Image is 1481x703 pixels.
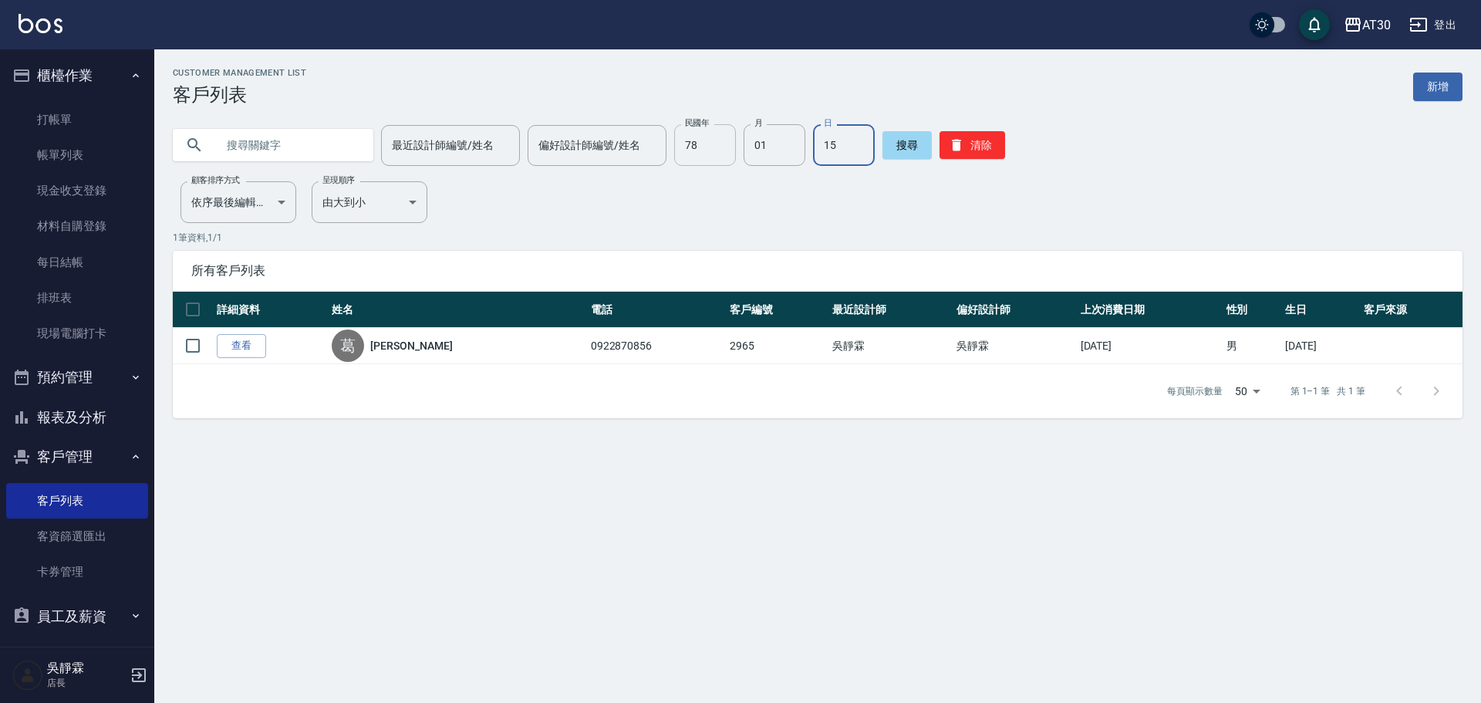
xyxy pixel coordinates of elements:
a: 客資篩選匯出 [6,519,148,554]
a: 帳單列表 [6,137,148,173]
a: 打帳單 [6,102,148,137]
a: 現場電腦打卡 [6,316,148,351]
h3: 客戶列表 [173,84,306,106]
th: 生日 [1281,292,1360,328]
button: 商品管理 [6,636,148,676]
label: 民國年 [685,117,709,129]
div: 由大到小 [312,181,427,223]
td: 吳靜霖 [828,328,953,364]
button: 清除 [940,131,1005,159]
th: 姓名 [328,292,586,328]
a: 新增 [1413,73,1462,101]
a: 查看 [217,334,266,358]
label: 日 [824,117,832,129]
p: 每頁顯示數量 [1167,384,1223,398]
td: [DATE] [1281,328,1360,364]
div: 葛 [332,330,364,362]
button: save [1299,9,1330,40]
p: 店長 [47,676,126,690]
button: 客戶管理 [6,437,148,477]
div: AT30 [1362,15,1391,35]
th: 上次消費日期 [1077,292,1223,328]
button: AT30 [1338,9,1397,41]
h2: Customer Management List [173,68,306,78]
th: 偏好設計師 [953,292,1077,328]
th: 客戶編號 [726,292,828,328]
td: [DATE] [1077,328,1223,364]
button: 櫃檯作業 [6,56,148,96]
a: 卡券管理 [6,554,148,590]
td: 0922870856 [587,328,727,364]
button: 登出 [1403,11,1462,39]
td: 2965 [726,328,828,364]
th: 電話 [587,292,727,328]
h5: 吳靜霖 [47,661,126,676]
span: 所有客戶列表 [191,263,1444,279]
a: 現金收支登錄 [6,173,148,208]
label: 呈現順序 [322,174,355,186]
a: 每日結帳 [6,245,148,280]
p: 第 1–1 筆 共 1 筆 [1290,384,1365,398]
th: 性別 [1223,292,1281,328]
a: 客戶列表 [6,483,148,519]
p: 1 筆資料, 1 / 1 [173,231,1462,245]
td: 男 [1223,328,1281,364]
div: 依序最後編輯時間 [180,181,296,223]
button: 搜尋 [882,131,932,159]
button: 預約管理 [6,357,148,397]
div: 50 [1229,370,1266,412]
th: 客戶來源 [1360,292,1462,328]
a: 材料自購登錄 [6,208,148,244]
input: 搜尋關鍵字 [216,124,361,166]
img: Logo [19,14,62,33]
button: 報表及分析 [6,397,148,438]
img: Person [12,660,43,691]
a: 排班表 [6,280,148,316]
button: 員工及薪資 [6,597,148,637]
td: 吳靜霖 [953,328,1077,364]
label: 顧客排序方式 [191,174,240,186]
th: 詳細資料 [213,292,328,328]
label: 月 [754,117,762,129]
a: [PERSON_NAME] [370,338,452,353]
th: 最近設計師 [828,292,953,328]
